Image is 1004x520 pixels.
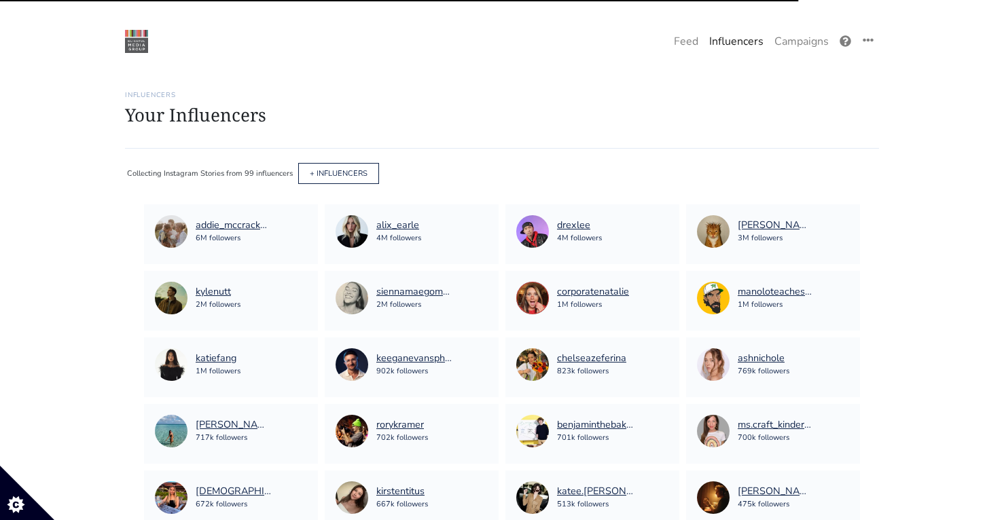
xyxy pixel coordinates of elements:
a: drexlee [557,218,602,233]
a: [PERSON_NAME].[PERSON_NAME] [196,417,272,432]
a: Campaigns [769,28,834,55]
div: 672k followers [196,499,272,510]
div: 4M followers [557,233,602,244]
a: rorykramer [376,417,428,432]
a: chelseazeferina [557,351,626,366]
img: 2999431674.jpg [155,215,187,248]
h6: Influencers [125,91,879,99]
img: 26721694.jpg [697,215,730,248]
a: Influencers [704,28,769,55]
img: 3143127070.jpg [516,415,549,447]
div: 701k followers [557,432,633,444]
img: 28381151.jpg [336,215,368,248]
img: 3016429291.jpg [336,282,368,314]
img: 7622518786.jpg [697,481,730,514]
a: alix_earle [376,218,421,233]
div: 717k followers [196,432,272,444]
div: 1M followers [196,366,240,377]
img: 57202260641.jpg [155,481,187,514]
a: [PERSON_NAME] [738,218,814,233]
a: keeganevansphoto [376,351,452,366]
div: 2M followers [376,299,452,311]
div: 823k followers [557,366,626,377]
a: [PERSON_NAME].[PERSON_NAME] [738,484,814,499]
div: 475k followers [738,499,814,510]
img: 295869967.jpg [155,415,187,447]
a: ms.craft_kindergarten [738,417,814,432]
a: + INFLUENCERS [310,168,367,179]
div: 769k followers [738,366,789,377]
img: 44642579933.jpg [516,282,549,314]
a: kylenutt [196,284,240,299]
a: addie_mccracken123 [196,218,272,233]
div: 700k followers [738,432,814,444]
h1: Your Influencers [125,105,879,126]
div: 1M followers [557,299,629,311]
a: ashnichole [738,351,789,366]
a: benjaminthebaker [557,417,633,432]
img: 22:22:48_1550874168 [125,30,148,53]
a: siennamaegomez [376,284,452,299]
img: 280818544.jpg [155,282,187,314]
img: 45012641945.jpg [697,415,730,447]
a: Feed [668,28,704,55]
a: [DEMOGRAPHIC_DATA] [196,484,272,499]
img: 1329561446.jpg [516,215,549,248]
img: 21116879.jpg [336,481,368,514]
div: Collecting Instagram Stories from 99 influencers [127,164,293,183]
img: 42291086031.jpg [697,282,730,314]
div: 3M followers [738,233,814,244]
a: katee.[PERSON_NAME] [557,484,633,499]
div: 2M followers [196,299,240,311]
a: manoloteachesgolf [738,284,814,299]
img: 3292290160.jpg [336,348,368,381]
a: corporatenatalie [557,284,629,299]
img: 21988282.jpg [697,348,730,381]
img: 12050843.jpg [336,415,368,447]
div: 513k followers [557,499,633,510]
div: 667k followers [376,499,428,510]
div: 1M followers [738,299,814,311]
img: 6253881561.jpg [516,481,549,514]
div: 6M followers [196,233,272,244]
img: 338885195.jpg [516,348,549,381]
div: 4M followers [376,233,421,244]
div: 702k followers [376,432,428,444]
img: 4517472480.jpg [155,348,187,381]
a: katiefang [196,351,240,366]
a: kirstentitus [376,484,428,499]
div: 902k followers [376,366,452,377]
